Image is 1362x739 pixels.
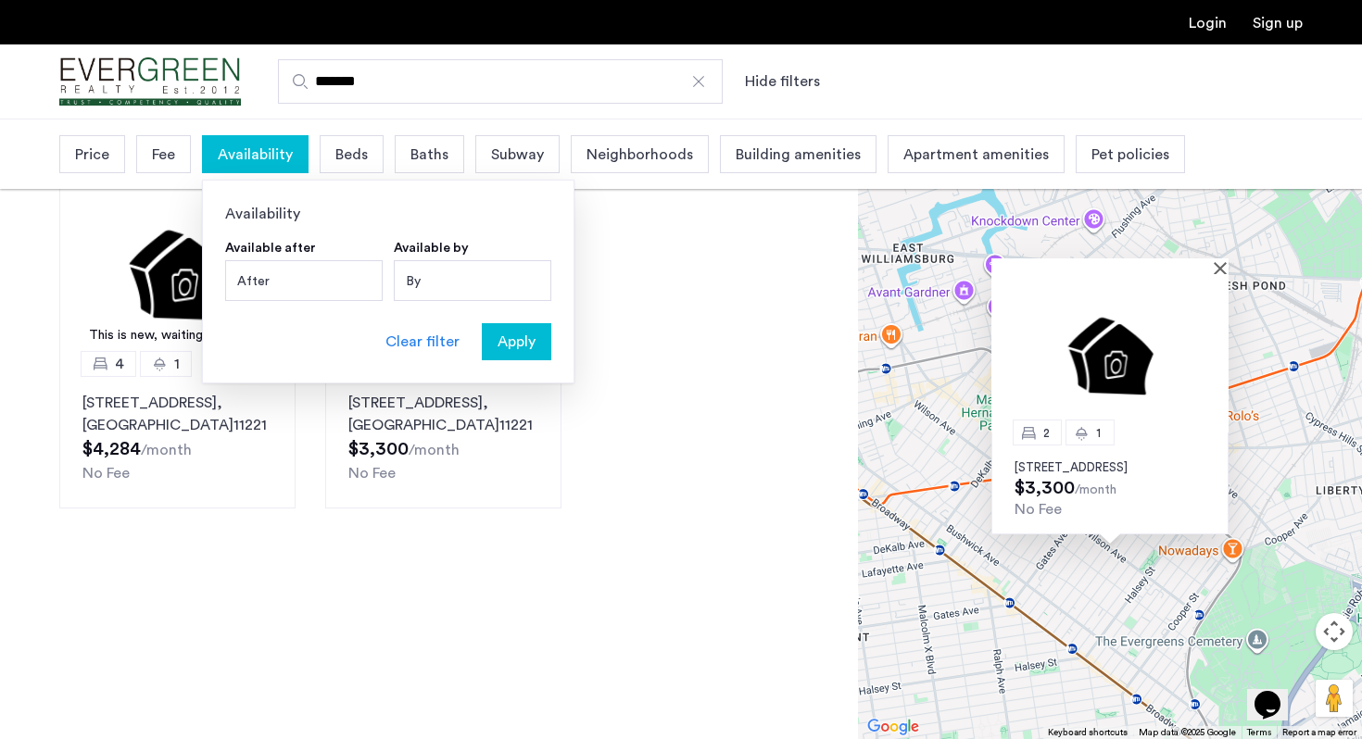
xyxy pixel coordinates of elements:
span: Baths [410,144,448,166]
span: Neighborhoods [586,144,693,166]
a: Registration [1253,16,1303,31]
span: Apply [498,331,536,353]
a: Cazamio Logo [59,47,241,117]
span: Beds [335,144,368,166]
div: Available by [394,240,469,257]
span: Building amenities [736,144,861,166]
input: Apartment Search [278,59,723,104]
span: Price [75,144,109,166]
span: Availability [218,144,293,166]
div: Clear filter [385,331,460,353]
span: Fee [152,144,175,166]
span: Subway [491,144,544,166]
div: Availability [225,203,551,225]
div: Available after [225,240,316,257]
div: By [394,260,551,301]
a: Login [1189,16,1227,31]
button: Show or hide filters [745,70,820,93]
button: button [482,323,551,360]
iframe: chat widget [1247,665,1306,720]
div: After [225,260,383,301]
span: Apartment amenities [903,144,1049,166]
img: logo [59,47,241,117]
span: Pet policies [1091,144,1169,166]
